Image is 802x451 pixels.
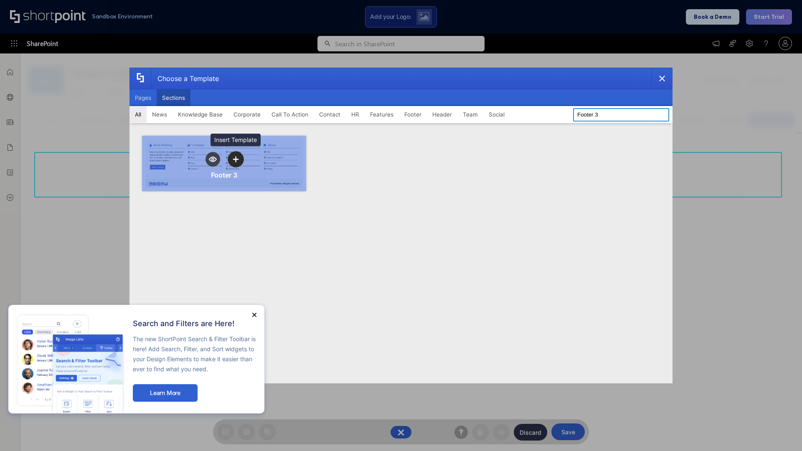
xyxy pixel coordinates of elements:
[129,106,147,123] button: All
[228,106,266,123] button: Corporate
[173,106,228,123] button: Knowledge Base
[760,411,802,451] iframe: Chat Widget
[365,106,399,123] button: Features
[457,106,483,123] button: Team
[133,319,256,328] h2: Search and Filters are Here!
[157,89,190,106] button: Sections
[399,106,427,123] button: Footer
[17,313,124,413] img: new feature image
[133,384,198,402] button: Learn More
[133,334,256,374] p: The new ShortPoint Search & Filter Toolbar is here! Add Search, Filter, and Sort widgets to your ...
[346,106,365,123] button: HR
[211,171,237,179] div: Footer 3
[129,89,157,106] button: Pages
[573,108,669,122] input: Search
[147,106,173,123] button: News
[427,106,457,123] button: Header
[266,106,314,123] button: Call To Action
[151,68,219,89] div: Choose a Template
[314,106,346,123] button: Contact
[129,68,673,383] div: template selector
[483,106,510,123] button: Social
